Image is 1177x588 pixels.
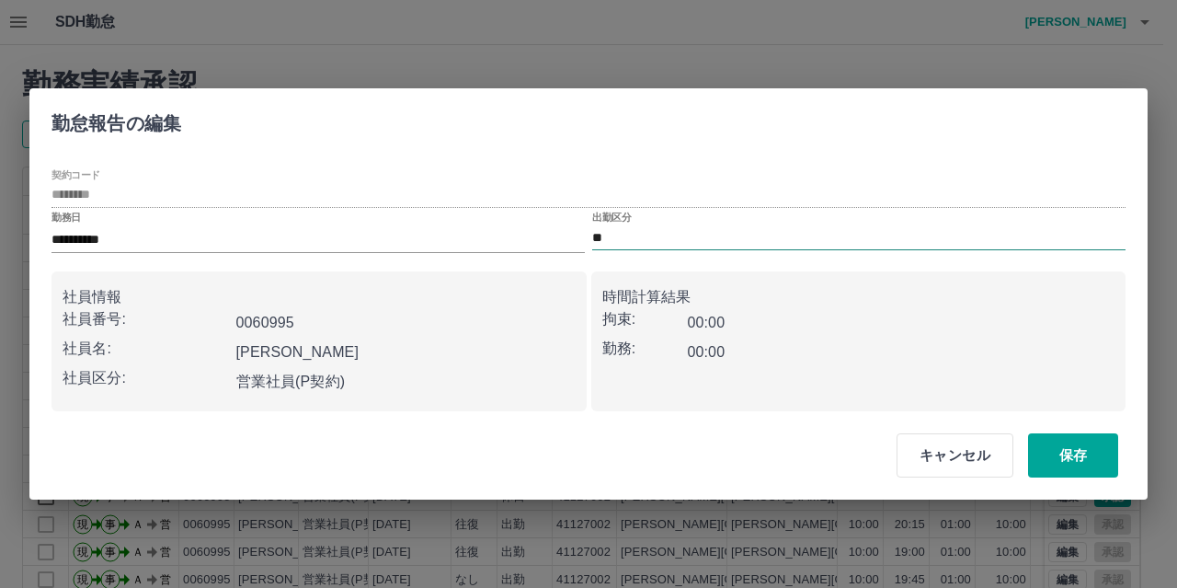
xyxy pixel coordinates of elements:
[687,344,725,360] b: 00:00
[51,167,100,181] label: 契約コード
[602,286,1115,308] p: 時間計算結果
[29,88,203,151] h2: 勤怠報告の編集
[63,338,229,360] p: 社員名:
[63,308,229,330] p: 社員番号:
[236,344,360,360] b: [PERSON_NAME]
[687,315,725,330] b: 00:00
[63,286,576,308] p: 社員情報
[63,367,229,389] p: 社員区分:
[236,374,346,389] b: 営業社員(P契約)
[602,338,688,360] p: 勤務:
[236,315,294,330] b: 0060995
[592,211,631,225] label: 出勤区分
[897,433,1013,478] button: キャンセル
[1028,433,1118,478] button: 保存
[602,308,688,330] p: 拘束:
[51,211,81,225] label: 勤務日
